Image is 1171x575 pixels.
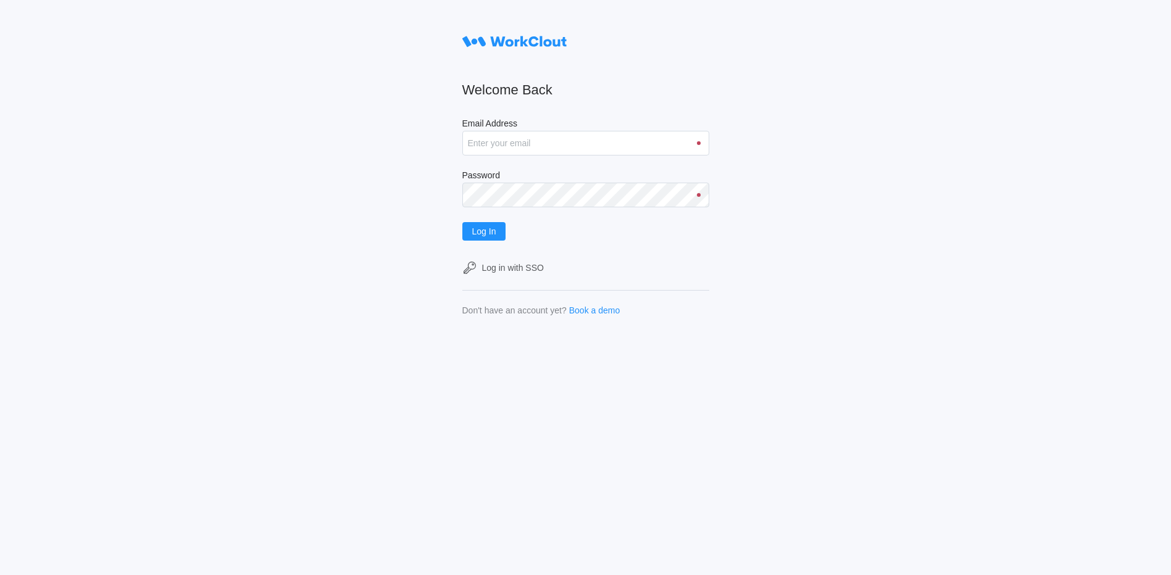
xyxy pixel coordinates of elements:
[482,263,544,273] div: Log in with SSO
[462,170,709,183] label: Password
[462,131,709,155] input: Enter your email
[462,118,709,131] label: Email Address
[462,81,709,99] h2: Welcome Back
[462,222,506,241] button: Log In
[462,305,567,315] div: Don't have an account yet?
[472,227,496,236] span: Log In
[569,305,620,315] a: Book a demo
[462,260,709,275] a: Log in with SSO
